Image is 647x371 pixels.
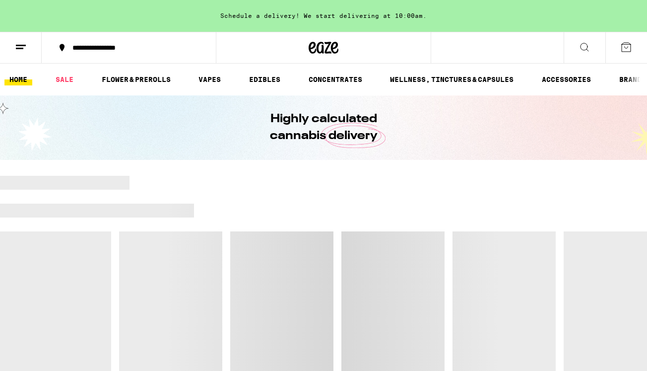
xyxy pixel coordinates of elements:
[4,74,32,85] a: HOME
[304,74,367,85] a: CONCENTRATES
[242,111,405,145] h1: Highly calculated cannabis delivery
[97,74,176,85] a: FLOWER & PREROLLS
[537,74,596,85] a: ACCESSORIES
[194,74,226,85] a: VAPES
[385,74,518,85] a: WELLNESS, TINCTURES & CAPSULES
[244,74,285,85] a: EDIBLES
[51,74,78,85] a: SALE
